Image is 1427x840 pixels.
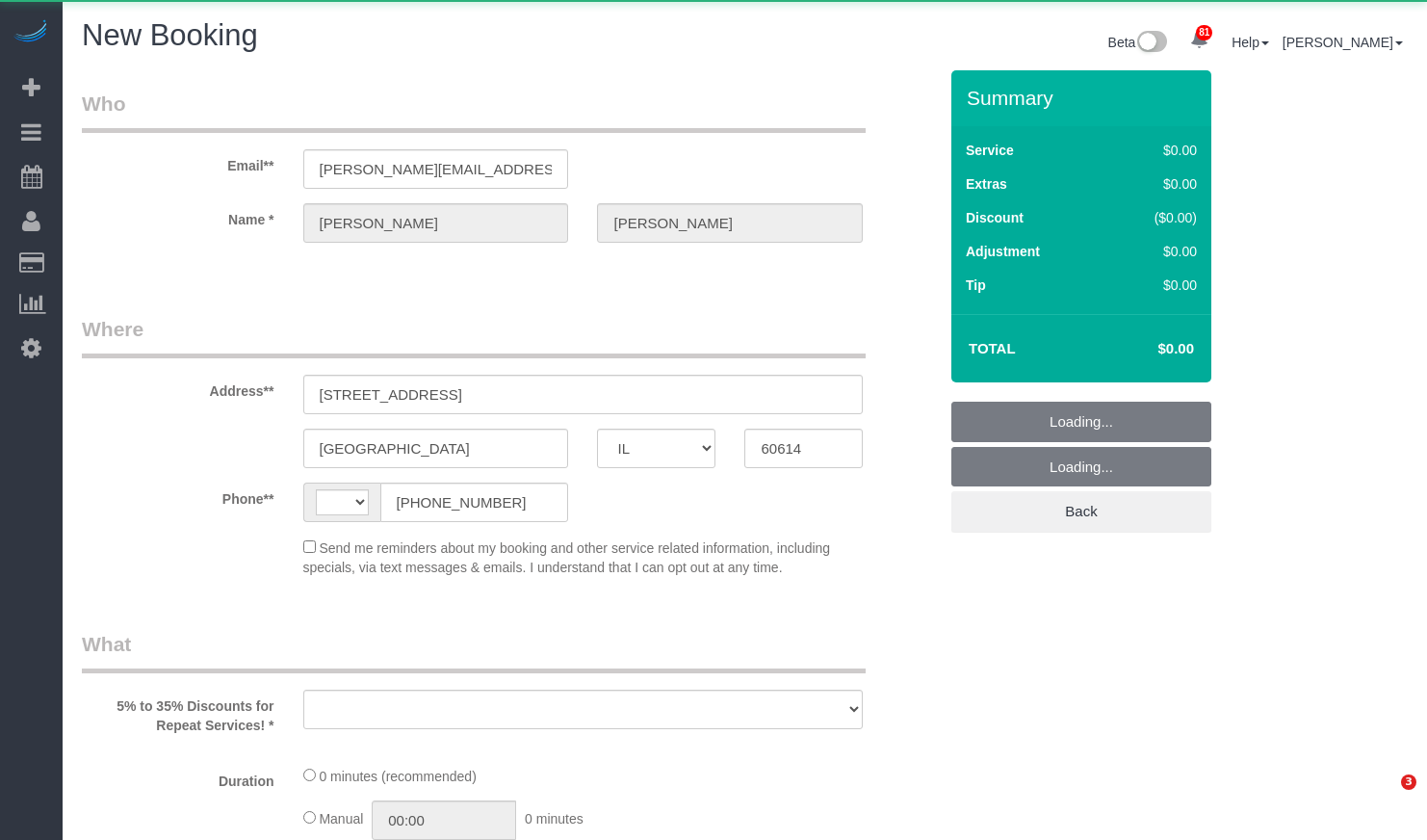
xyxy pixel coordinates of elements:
[319,769,476,784] span: 0 minutes (recommended)
[966,141,1014,160] label: Service
[12,19,50,46] img: Automaid Logo
[1114,174,1197,194] div: $0.00
[597,203,863,243] input: Last Name*
[1101,341,1194,357] h4: $0.00
[966,242,1040,261] label: Adjustment
[966,208,1024,227] label: Discount
[67,765,289,791] label: Duration
[966,276,986,295] label: Tip
[1196,25,1212,40] span: 81
[1232,35,1269,50] a: Help
[951,491,1211,532] a: Back
[1114,141,1197,160] div: $0.00
[1362,774,1408,821] iframe: Intercom live chat
[966,174,1007,194] label: Extras
[319,811,363,827] span: Manual
[67,203,289,229] label: Name *
[82,315,866,358] legend: Where
[1181,19,1218,62] a: 81
[1401,774,1416,790] span: 3
[303,540,831,575] span: Send me reminders about my booking and other service related information, including specials, via...
[967,87,1202,109] h3: Summary
[82,630,866,673] legend: What
[82,18,258,52] span: New Booking
[67,690,289,735] label: 5% to 35% Discounts for Repeat Services! *
[969,340,1016,356] strong: Total
[303,203,569,243] input: First Name**
[1114,276,1197,295] div: $0.00
[1283,35,1403,50] a: [PERSON_NAME]
[1135,31,1167,56] img: New interface
[744,429,863,468] input: Zip Code**
[1114,242,1197,261] div: $0.00
[1114,208,1197,227] div: ($0.00)
[1108,35,1168,50] a: Beta
[525,811,584,827] span: 0 minutes
[82,90,866,133] legend: Who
